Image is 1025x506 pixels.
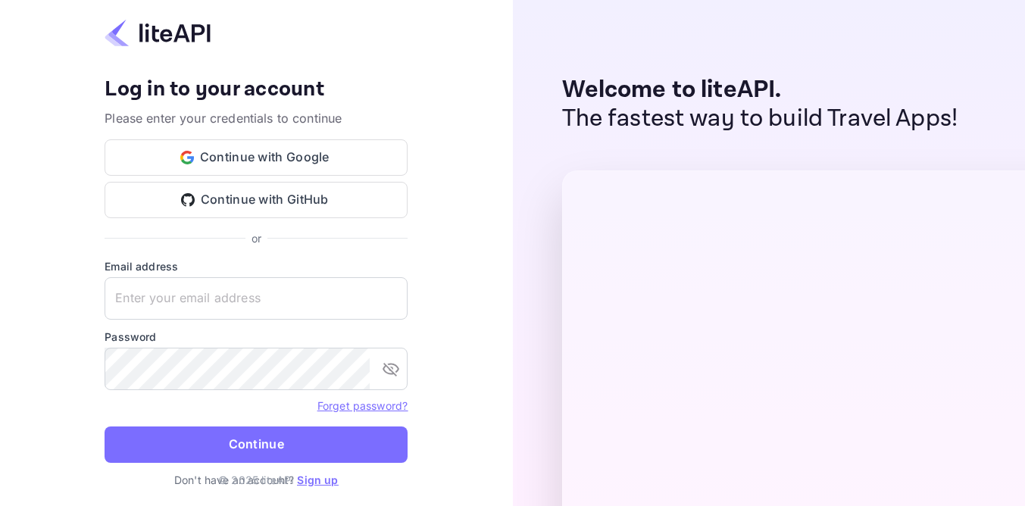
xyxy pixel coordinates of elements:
[297,473,338,486] a: Sign up
[317,399,408,412] a: Forget password?
[105,109,408,127] p: Please enter your credentials to continue
[105,258,408,274] label: Email address
[105,472,408,488] p: Don't have an account?
[105,18,211,48] img: liteapi
[105,426,408,463] button: Continue
[105,77,408,103] h4: Log in to your account
[562,76,958,105] p: Welcome to liteAPI.
[105,277,408,320] input: Enter your email address
[218,472,294,488] p: © 2025 liteAPI
[105,329,408,345] label: Password
[562,105,958,133] p: The fastest way to build Travel Apps!
[105,139,408,176] button: Continue with Google
[105,182,408,218] button: Continue with GitHub
[317,398,408,413] a: Forget password?
[376,354,406,384] button: toggle password visibility
[252,230,261,246] p: or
